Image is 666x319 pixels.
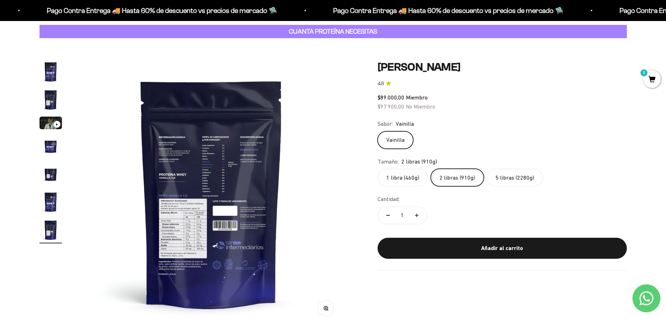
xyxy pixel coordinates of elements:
span: 4.8 [378,80,384,88]
img: Proteína Whey - Vainilla [40,61,62,83]
p: Pago Contra Entrega 🚚 Hasta 60% de descuento vs precios de mercado 🛸 [45,5,275,16]
legend: Sabor: [378,119,393,129]
button: Ir al artículo 1 [40,61,62,85]
img: Proteína Whey - Vainilla [40,191,62,213]
button: Aumentar cantidad [407,207,427,224]
img: Proteína Whey - Vainilla [40,135,62,157]
h1: [PERSON_NAME] [378,61,627,74]
mark: 2 [640,69,648,77]
legend: Tamaño: [378,157,399,166]
img: Proteína Whey - Vainilla [40,89,62,111]
span: $97.900,00 [378,103,404,110]
img: Proteína Whey - Vainilla [40,163,62,185]
span: 2 libras (910g) [401,157,437,166]
button: Añadir al carrito [378,238,627,259]
button: Ir al artículo 5 [40,163,62,187]
a: 2 [643,76,661,84]
button: Ir al artículo 3 [40,117,62,131]
button: Ir al artículo 2 [40,89,62,113]
p: Pago Contra Entrega 🚚 Hasta 60% de descuento vs precios de mercado 🛸 [331,5,562,16]
span: No Miembro [406,103,435,110]
button: Ir al artículo 6 [40,191,62,215]
button: Ir al artículo 4 [40,135,62,159]
strong: CUANTA PROTEÍNA NECESITAS [289,28,377,35]
a: 4.84.8 de 5.0 estrellas [378,80,627,88]
img: Proteína Whey - Vainilla [40,219,62,241]
label: Cantidad: [378,195,400,204]
button: Ir al artículo 7 [40,219,62,243]
span: Miembro [406,94,428,100]
button: Reducir cantidad [378,207,398,224]
span: $89.000,00 [378,94,404,100]
div: Añadir al carrito [392,244,613,253]
span: Vainilla [396,119,414,129]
